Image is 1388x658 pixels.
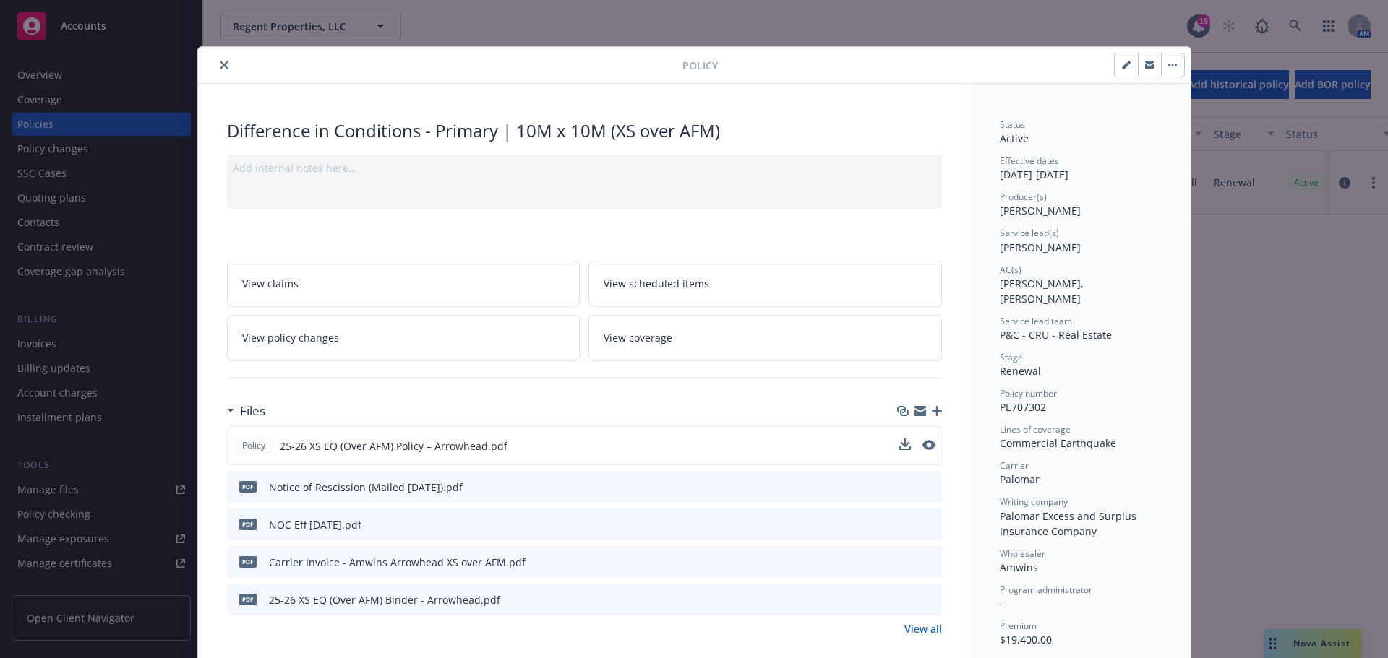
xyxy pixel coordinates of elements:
div: Files [227,402,265,420]
a: View all [904,621,942,636]
span: [PERSON_NAME], [PERSON_NAME] [1000,277,1087,306]
span: View coverage [604,330,672,345]
button: preview file [923,480,936,495]
span: pdf [239,481,257,492]
button: download file [900,555,912,570]
div: NOC Eff [DATE].pdf [269,517,361,532]
span: P&C - CRU - Real Estate [1000,328,1112,342]
span: pdf [239,519,257,529]
span: Status [1000,118,1025,131]
button: download file [899,438,911,450]
span: [PERSON_NAME] [1000,241,1081,254]
span: Lines of coverage [1000,423,1071,436]
span: $19,400.00 [1000,633,1052,646]
span: Amwins [1000,560,1038,574]
a: View policy changes [227,315,581,360]
div: Commercial Earthquake [1000,436,1162,451]
span: Wholesaler [1000,547,1045,560]
span: Palomar Excess and Surplus Insurance Company [1000,509,1139,538]
span: Stage [1000,351,1023,363]
span: Effective dates [1000,155,1059,167]
button: close [215,56,233,74]
span: - [1000,597,1003,610]
span: View policy changes [242,330,339,345]
span: Producer(s) [1000,191,1047,203]
span: Service lead(s) [1000,227,1059,239]
button: download file [900,592,912,607]
span: Policy [239,439,268,452]
span: Premium [1000,620,1037,632]
button: preview file [922,440,935,450]
div: Notice of Rescission (Mailed [DATE]).pdf [269,480,463,495]
button: download file [899,438,911,454]
button: download file [900,517,912,532]
button: preview file [922,438,935,454]
span: AC(s) [1000,264,1021,276]
h3: Files [240,402,265,420]
span: PE707302 [1000,400,1046,414]
a: View scheduled items [588,261,942,306]
span: Carrier [1000,459,1029,472]
button: download file [900,480,912,495]
div: Carrier Invoice - Amwins Arrowhead XS over AFM.pdf [269,555,526,570]
span: Active [1000,131,1029,145]
a: View claims [227,261,581,306]
span: View claims [242,276,299,291]
span: pdf [239,594,257,605]
span: Policy number [1000,387,1057,399]
span: Renewal [1000,364,1041,378]
span: View scheduled items [604,276,709,291]
a: View coverage [588,315,942,360]
span: [PERSON_NAME] [1000,204,1081,217]
div: Add internal notes here... [233,160,936,176]
span: Program administrator [1000,584,1092,596]
span: Policy [682,58,718,73]
div: [DATE] - [DATE] [1000,155,1162,182]
div: Difference in Conditions - Primary | 10M x 10M (XS over AFM) [227,118,942,143]
span: Service lead team [1000,315,1072,327]
div: 25-26 XS EQ (Over AFM) Binder - Arrowhead.pdf [269,592,500,607]
span: pdf [239,556,257,567]
button: preview file [923,517,936,532]
button: preview file [923,592,936,607]
button: preview file [923,555,936,570]
span: Palomar [1000,472,1040,486]
span: 25-26 XS EQ (Over AFM) Policy – Arrowhead.pdf [280,438,507,454]
span: Writing company [1000,495,1068,508]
